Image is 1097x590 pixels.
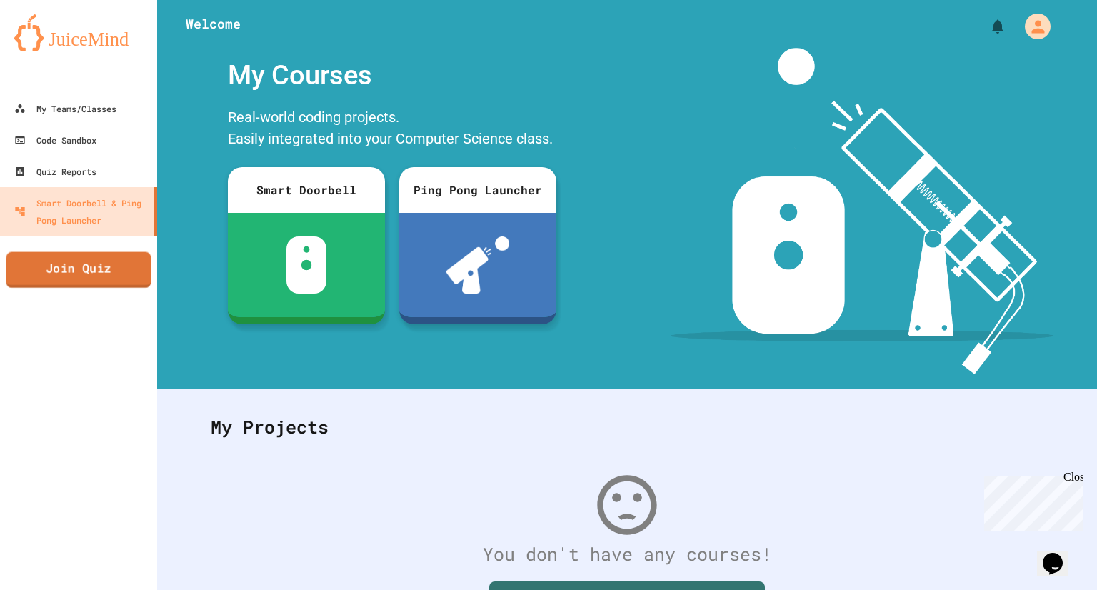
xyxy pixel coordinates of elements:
[196,541,1058,568] div: You don't have any courses!
[286,236,327,294] img: sdb-white.svg
[14,163,96,180] div: Quiz Reports
[221,48,563,103] div: My Courses
[6,6,99,91] div: Chat with us now!Close
[221,103,563,156] div: Real-world coding projects. Easily integrated into your Computer Science class.
[14,14,143,51] img: logo-orange.svg
[963,14,1010,39] div: My Notifications
[228,167,385,213] div: Smart Doorbell
[671,48,1053,374] img: banner-image-my-projects.png
[446,236,510,294] img: ppl-with-ball.png
[978,471,1083,531] iframe: chat widget
[196,399,1058,455] div: My Projects
[14,100,116,117] div: My Teams/Classes
[399,167,556,213] div: Ping Pong Launcher
[1037,533,1083,576] iframe: chat widget
[1010,10,1054,43] div: My Account
[14,131,96,149] div: Code Sandbox
[14,194,149,229] div: Smart Doorbell & Ping Pong Launcher
[6,252,151,288] a: Join Quiz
